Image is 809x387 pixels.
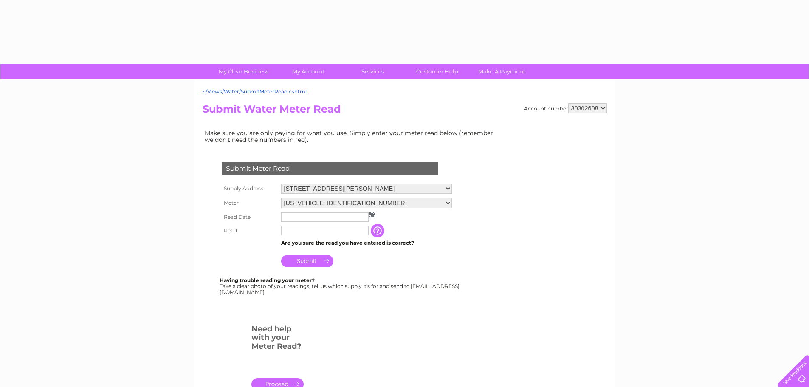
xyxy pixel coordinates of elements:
[209,64,279,79] a: My Clear Business
[203,127,500,145] td: Make sure you are only paying for what you use. Simply enter your meter read below (remember we d...
[220,181,279,196] th: Supply Address
[220,196,279,210] th: Meter
[220,224,279,237] th: Read
[273,64,343,79] a: My Account
[251,323,304,355] h3: Need help with your Meter Read?
[402,64,472,79] a: Customer Help
[371,224,386,237] input: Information
[222,162,438,175] div: Submit Meter Read
[220,210,279,224] th: Read Date
[220,277,461,295] div: Take a clear photo of your readings, tell us which supply it's for and send to [EMAIL_ADDRESS][DO...
[467,64,537,79] a: Make A Payment
[203,88,307,95] a: ~/Views/Water/SubmitMeterRead.cshtml
[203,103,607,119] h2: Submit Water Meter Read
[524,103,607,113] div: Account number
[369,212,375,219] img: ...
[220,277,315,283] b: Having trouble reading your meter?
[338,64,408,79] a: Services
[279,237,454,249] td: Are you sure the read you have entered is correct?
[281,255,333,267] input: Submit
